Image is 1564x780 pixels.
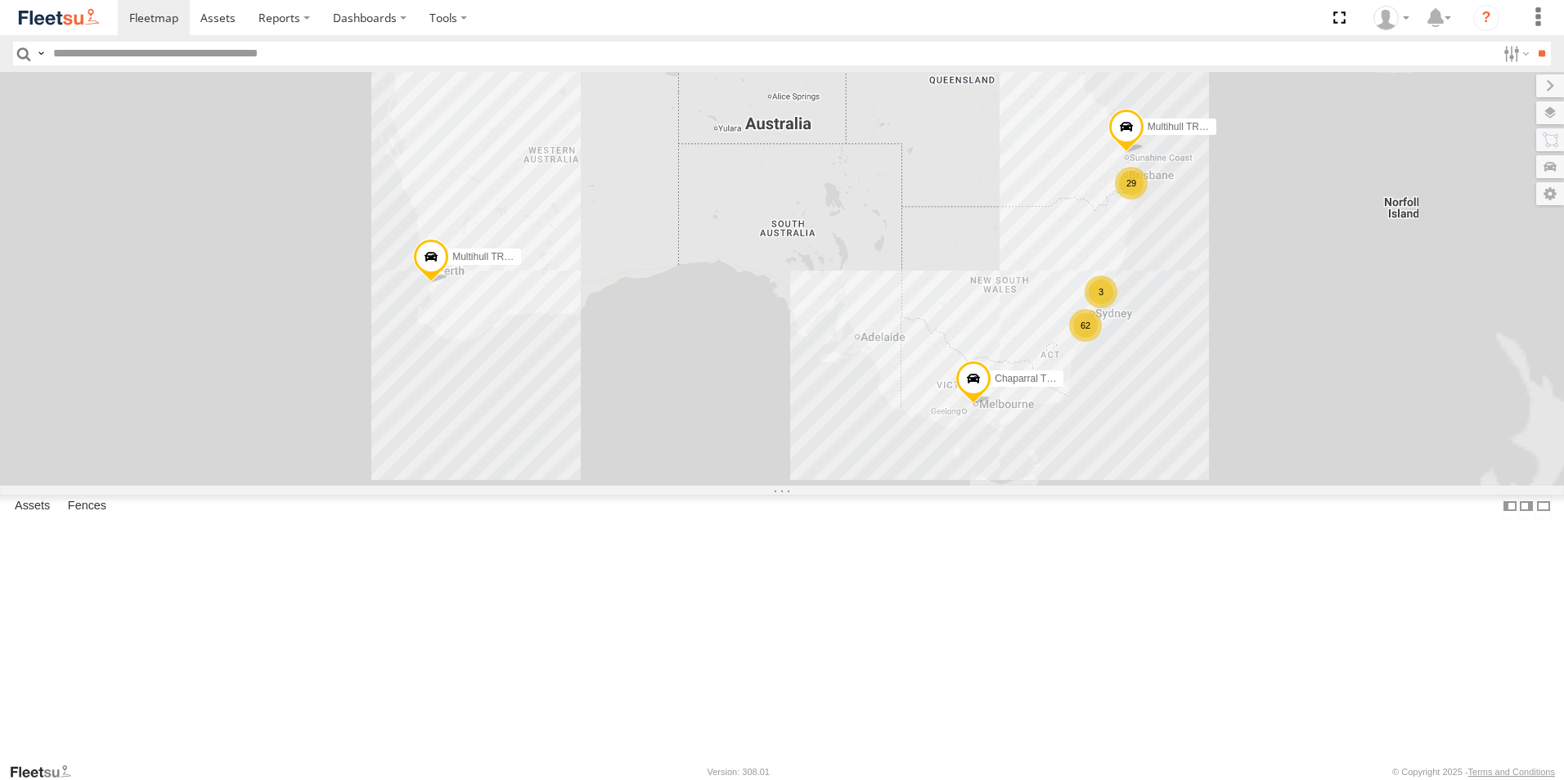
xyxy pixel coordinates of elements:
i: ? [1473,5,1499,31]
img: fleetsu-logo-horizontal.svg [16,7,101,29]
span: Chaparral TR61758 [995,373,1081,384]
label: Search Filter Options [1497,42,1532,65]
a: Terms and Conditions [1468,767,1555,777]
div: Adele Hardman [1368,6,1415,30]
label: Map Settings [1536,182,1564,205]
div: 62 [1069,309,1102,342]
a: Visit our Website [9,764,84,780]
label: Hide Summary Table [1535,495,1552,518]
label: Dock Summary Table to the Right [1518,495,1535,518]
label: Fences [60,495,115,518]
div: Version: 308.01 [708,767,770,777]
label: Assets [7,495,58,518]
div: 3 [1085,276,1117,308]
div: 29 [1115,167,1148,199]
span: Multihull TR72516 [1148,121,1227,132]
span: Multihull TR68172 [452,252,532,263]
div: © Copyright 2025 - [1392,767,1555,777]
label: Dock Summary Table to the Left [1502,495,1518,518]
label: Search Query [34,42,47,65]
